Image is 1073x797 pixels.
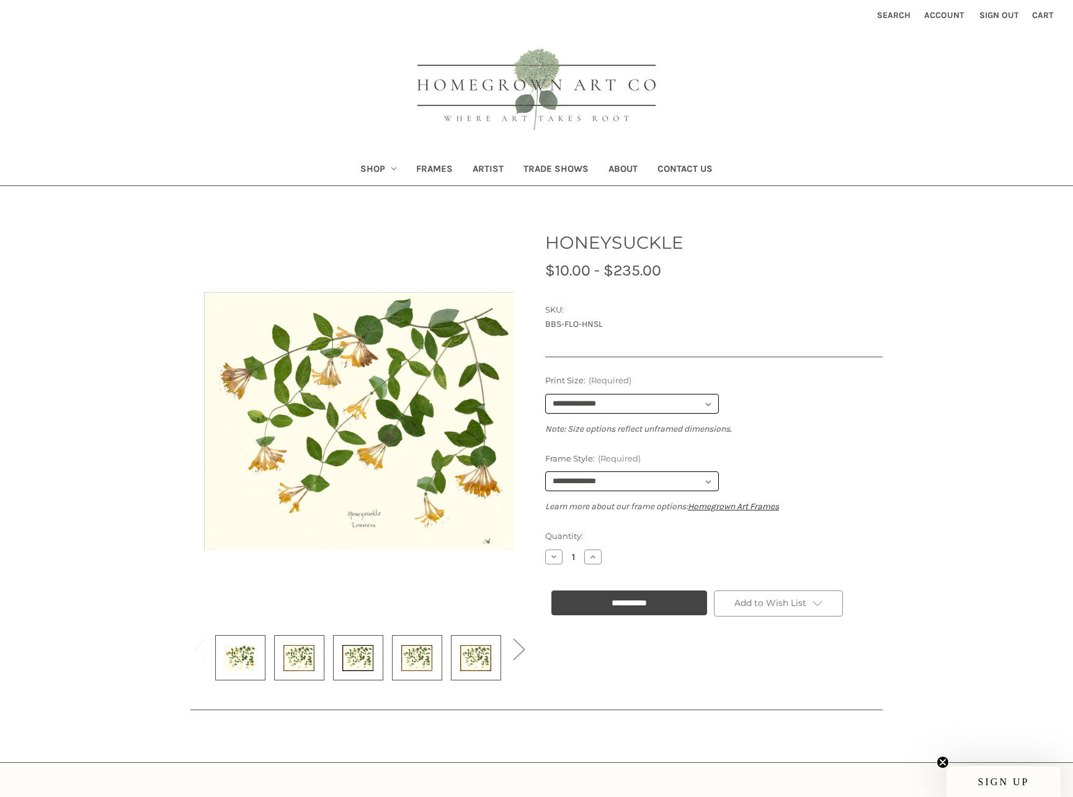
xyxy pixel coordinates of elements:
button: Close teaser [937,756,949,768]
p: Learn more about our frame options: [545,500,883,513]
img: Unframed [204,216,514,625]
p: Note: Size options reflect unframed dimensions. [545,422,883,435]
a: Frames [406,155,463,185]
label: Frame Style: [545,453,883,465]
a: Contact Us [648,155,723,185]
button: Go to slide 2 of 2 [187,630,212,667]
a: About [599,155,648,185]
a: Homegrown Art Frames [688,501,779,512]
a: Trade Shows [514,155,599,185]
img: Burlewood Frame [401,637,432,679]
img: Unframed [225,637,256,679]
a: Shop [350,155,407,185]
img: Black Frame [342,637,373,679]
span: Add to Wish List [734,597,806,608]
h1: HONEYSUCKLE [545,229,883,256]
span: Go to slide 2 of 2 [194,668,205,669]
a: Artist [463,155,514,185]
dd: BBS-FLO-HNSL [545,318,883,331]
small: (Required) [598,453,641,463]
label: Print Size: [545,375,883,387]
img: HOMEGROWN ART CO [397,35,676,146]
span: $10.00 - $235.00 [545,261,661,279]
span: Cart [1032,10,1053,20]
button: Go to slide 2 of 2 [506,630,531,667]
span: SIGN UP [978,777,1030,787]
div: SIGN UPClose teaser [946,766,1061,797]
dt: SKU: [545,304,879,316]
span: Go to slide 2 of 2 [513,668,524,669]
label: Quantity: [545,530,883,543]
img: Antique Gold Frame [283,637,314,679]
small: (Required) [589,375,631,385]
a: Add to Wish List [714,590,843,617]
img: Gold Bamboo Frame [460,637,491,679]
